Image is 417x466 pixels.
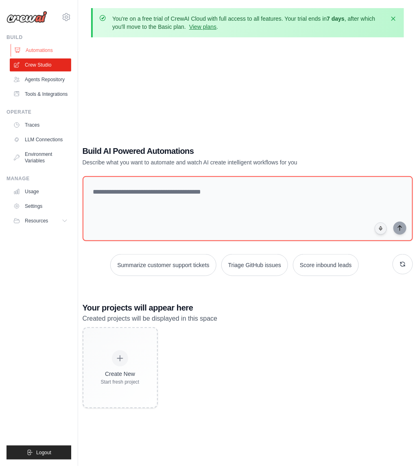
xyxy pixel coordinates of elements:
div: Manage [7,175,71,182]
div: Operate [7,109,71,115]
p: You're on a free trial of CrewAI Cloud with full access to all features. Your trial ends in , aft... [112,15,384,31]
button: Triage GitHub issues [221,254,288,276]
img: Logo [7,11,47,23]
a: View plans [189,24,216,30]
a: Automations [11,44,72,57]
button: Get new suggestions [393,254,413,274]
a: Traces [10,119,71,132]
button: Resources [10,214,71,227]
a: Settings [10,200,71,213]
a: Crew Studio [10,58,71,71]
div: Build [7,34,71,41]
p: Describe what you want to automate and watch AI create intelligent workflows for you [83,158,356,166]
h3: Your projects will appear here [83,302,413,313]
span: Logout [36,449,51,456]
a: Agents Repository [10,73,71,86]
a: Environment Variables [10,148,71,167]
button: Logout [7,446,71,460]
a: Tools & Integrations [10,88,71,101]
p: Created projects will be displayed in this space [83,313,413,324]
div: Start fresh project [101,379,140,385]
button: Summarize customer support tickets [110,254,216,276]
a: Usage [10,185,71,198]
a: LLM Connections [10,133,71,146]
button: Click to speak your automation idea [375,222,387,235]
button: Score inbound leads [293,254,359,276]
span: Resources [25,218,48,224]
h1: Build AI Powered Automations [83,145,356,157]
div: Create New [101,370,140,378]
strong: 7 days [327,15,345,22]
